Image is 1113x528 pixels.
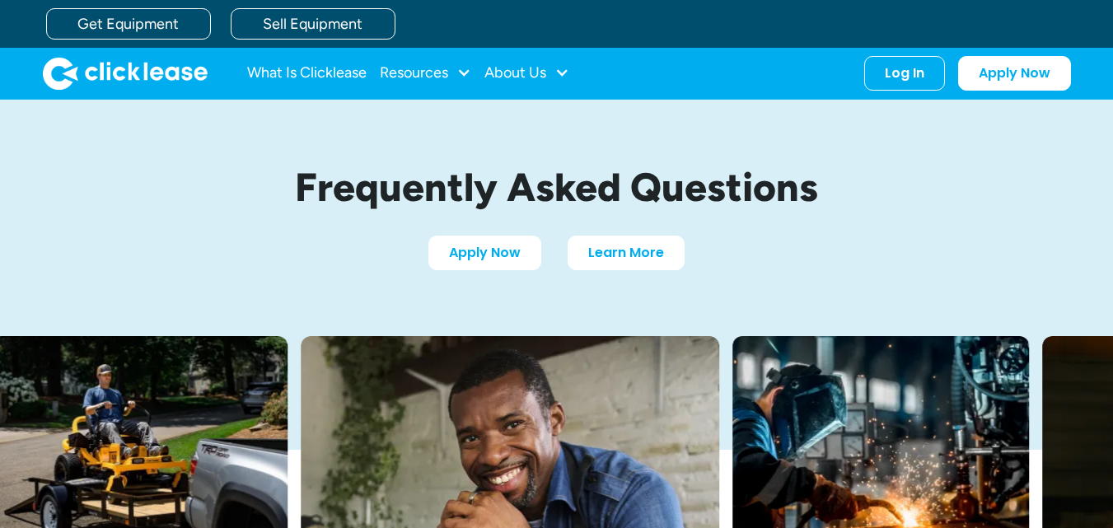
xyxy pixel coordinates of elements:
[885,65,924,82] div: Log In
[568,236,685,270] a: Learn More
[428,236,541,270] a: Apply Now
[43,57,208,90] img: Clicklease logo
[380,57,471,90] div: Resources
[46,8,211,40] a: Get Equipment
[958,56,1071,91] a: Apply Now
[170,166,944,209] h1: Frequently Asked Questions
[484,57,569,90] div: About Us
[231,8,395,40] a: Sell Equipment
[43,57,208,90] a: home
[247,57,367,90] a: What Is Clicklease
